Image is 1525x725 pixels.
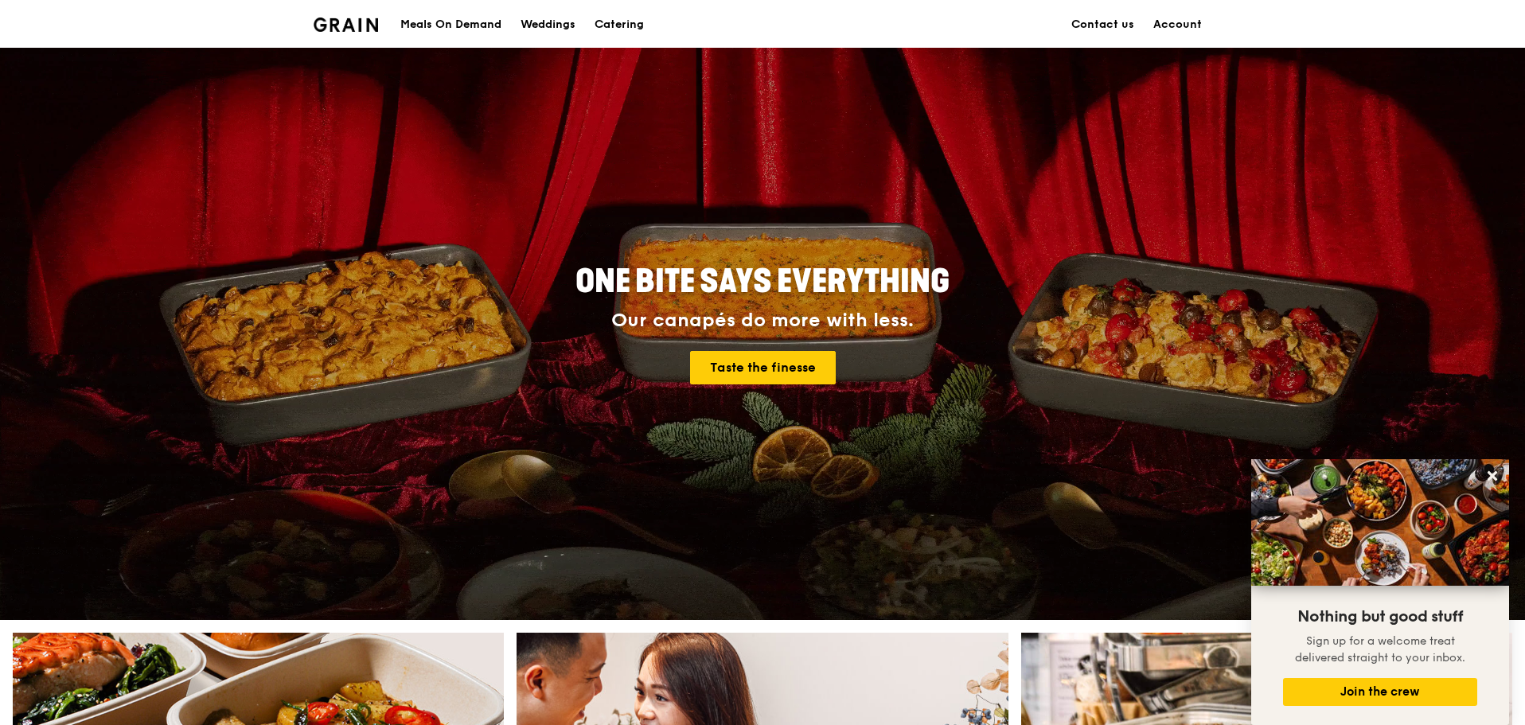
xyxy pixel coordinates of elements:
a: Weddings [511,1,585,49]
span: Nothing but good stuff [1297,607,1463,626]
button: Close [1480,463,1505,489]
img: DSC07876-Edit02-Large.jpeg [1251,459,1509,586]
div: Catering [595,1,644,49]
a: Catering [585,1,653,49]
div: Weddings [521,1,575,49]
a: Account [1144,1,1211,49]
span: ONE BITE SAYS EVERYTHING [575,263,950,301]
a: Contact us [1062,1,1144,49]
img: Grain [314,18,378,32]
span: Sign up for a welcome treat delivered straight to your inbox. [1295,634,1465,665]
a: Taste the finesse [690,351,836,384]
button: Join the crew [1283,678,1477,706]
div: Meals On Demand [400,1,501,49]
div: Our canapés do more with less. [476,310,1049,332]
